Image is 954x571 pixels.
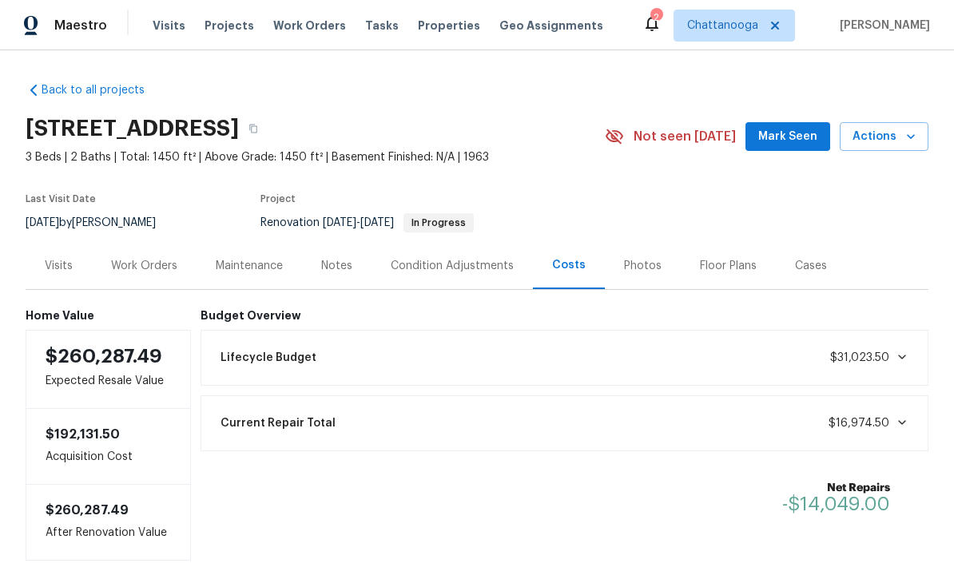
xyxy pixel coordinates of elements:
[26,194,96,204] span: Last Visit Date
[26,121,239,137] h2: [STREET_ADDRESS]
[111,258,177,274] div: Work Orders
[365,20,399,31] span: Tasks
[26,330,191,409] div: Expected Resale Value
[205,18,254,34] span: Projects
[260,194,296,204] span: Project
[830,352,889,363] span: $31,023.50
[239,114,268,143] button: Copy Address
[650,10,662,26] div: 2
[840,122,928,152] button: Actions
[46,347,162,366] span: $260,287.49
[853,127,916,147] span: Actions
[795,258,827,274] div: Cases
[54,18,107,34] span: Maestro
[833,18,930,34] span: [PERSON_NAME]
[552,257,586,273] div: Costs
[624,258,662,274] div: Photos
[405,218,472,228] span: In Progress
[323,217,356,228] span: [DATE]
[26,149,605,165] span: 3 Beds | 2 Baths | Total: 1450 ft² | Above Grade: 1450 ft² | Basement Finished: N/A | 1963
[391,258,514,274] div: Condition Adjustments
[829,418,889,429] span: $16,974.50
[273,18,346,34] span: Work Orders
[758,127,817,147] span: Mark Seen
[360,217,394,228] span: [DATE]
[634,129,736,145] span: Not seen [DATE]
[46,504,129,517] span: $260,287.49
[26,82,179,98] a: Back to all projects
[26,484,191,561] div: After Renovation Value
[46,428,120,441] span: $192,131.50
[745,122,830,152] button: Mark Seen
[153,18,185,34] span: Visits
[499,18,603,34] span: Geo Assignments
[216,258,283,274] div: Maintenance
[418,18,480,34] span: Properties
[323,217,394,228] span: -
[260,217,474,228] span: Renovation
[26,309,191,322] h6: Home Value
[782,494,890,514] span: -$14,049.00
[687,18,758,34] span: Chattanooga
[782,480,890,496] b: Net Repairs
[221,350,316,366] span: Lifecycle Budget
[321,258,352,274] div: Notes
[26,217,59,228] span: [DATE]
[45,258,73,274] div: Visits
[26,213,175,232] div: by [PERSON_NAME]
[221,415,336,431] span: Current Repair Total
[201,309,929,322] h6: Budget Overview
[26,409,191,484] div: Acquisition Cost
[700,258,757,274] div: Floor Plans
